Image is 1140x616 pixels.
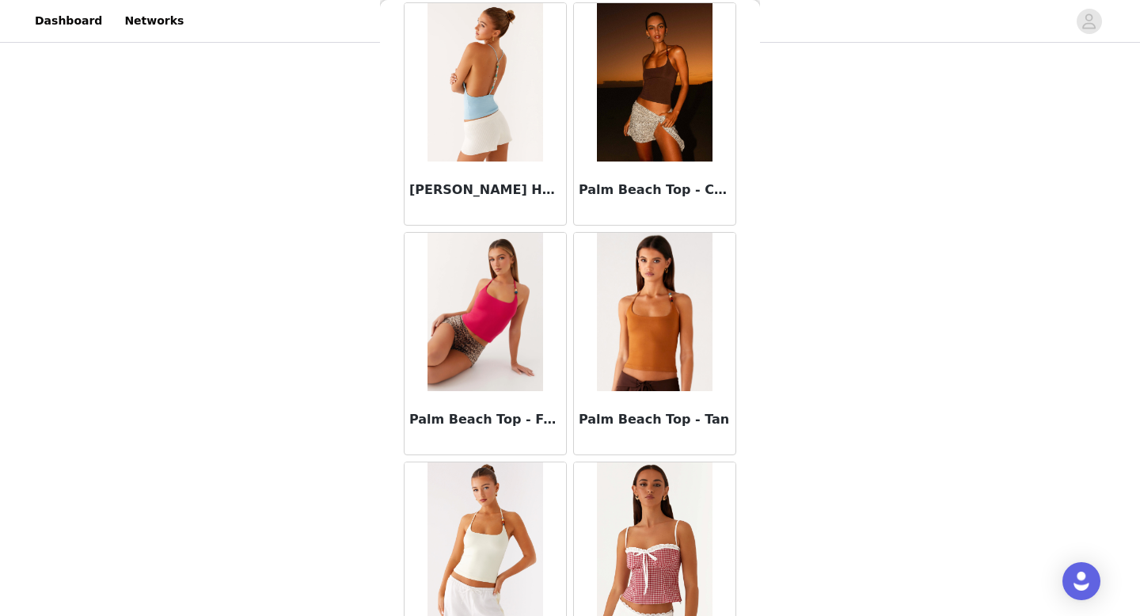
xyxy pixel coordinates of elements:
[115,3,193,39] a: Networks
[427,233,542,391] img: Palm Beach Top - Fuchsia
[579,181,731,200] h3: Palm Beach Top - Chocolate
[579,410,731,429] h3: Palm Beach Top - Tan
[1081,9,1096,34] div: avatar
[597,233,712,391] img: Palm Beach Top - Tan
[25,3,112,39] a: Dashboard
[597,3,712,162] img: Palm Beach Top - Chocolate
[1062,562,1100,600] div: Open Intercom Messenger
[427,3,542,162] img: Ollie Knit Halter Top - Blue
[409,410,561,429] h3: Palm Beach Top - Fuchsia
[409,181,561,200] h3: [PERSON_NAME] Halter Top - Blue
